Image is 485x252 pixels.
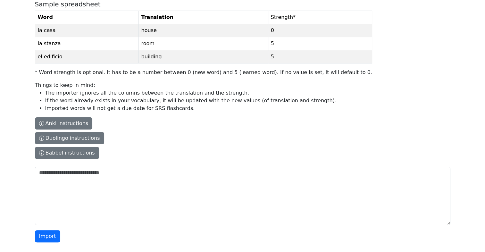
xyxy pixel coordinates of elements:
[268,37,372,50] td: 5
[35,50,138,63] td: el edificio
[138,50,268,63] td: building
[268,24,372,37] td: 0
[35,81,372,112] p: Things to keep in mind:
[35,11,138,24] th: Word
[45,97,372,105] li: If the word already exists in your vocabulary, it will be updated with the new values (of transla...
[138,37,268,50] td: room
[35,0,372,8] h5: Sample spreadsheet
[268,50,372,63] td: 5
[45,105,372,112] li: Imported words will not get a due date for SRS flashcards.
[35,230,60,242] button: Import
[138,11,268,24] th: Translation
[35,147,99,159] button: The columns have to be tab-separated. The safest way is to copy-paste from Excel or Google Sheets...
[35,132,104,144] button: The columns have to be tab-separated. The safest way is to copy-paste from Excel or Google Sheets...
[271,14,296,20] span: Strength *
[45,89,372,97] li: The importer ignores all the columns between the translation and the strength.
[138,24,268,37] td: house
[35,69,372,76] p: * Word strength is optional. It has to be a number between 0 (new word) and 5 (learned word). If ...
[35,37,138,50] td: la stanza
[35,24,138,37] td: la casa
[35,117,93,130] button: The columns have to be tab-separated. The safest way is to copy-paste from Excel or Google Sheets...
